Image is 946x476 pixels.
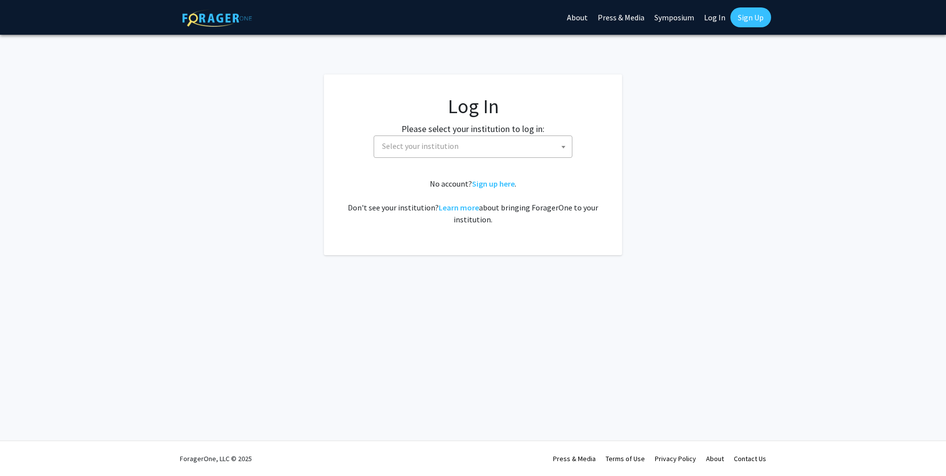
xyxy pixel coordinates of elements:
[344,178,602,225] div: No account? . Don't see your institution? about bringing ForagerOne to your institution.
[378,136,572,156] span: Select your institution
[182,9,252,27] img: ForagerOne Logo
[401,122,545,136] label: Please select your institution to log in:
[382,141,459,151] span: Select your institution
[730,7,771,27] a: Sign Up
[606,454,645,463] a: Terms of Use
[472,179,515,189] a: Sign up here
[180,441,252,476] div: ForagerOne, LLC © 2025
[655,454,696,463] a: Privacy Policy
[374,136,572,158] span: Select your institution
[706,454,724,463] a: About
[344,94,602,118] h1: Log In
[734,454,766,463] a: Contact Us
[439,203,479,212] a: Learn more about bringing ForagerOne to your institution
[553,454,596,463] a: Press & Media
